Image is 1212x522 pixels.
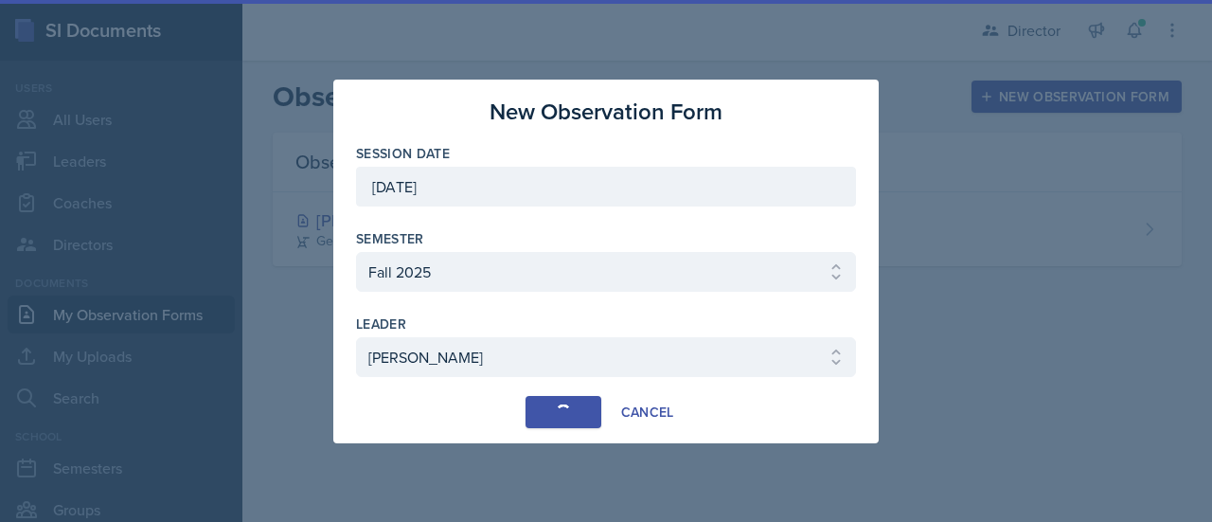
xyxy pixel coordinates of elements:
[356,144,450,163] label: Session Date
[609,396,686,428] button: Cancel
[621,405,674,420] div: Cancel
[490,95,722,129] h3: New Observation Form
[356,315,406,333] label: leader
[356,229,424,248] label: Semester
